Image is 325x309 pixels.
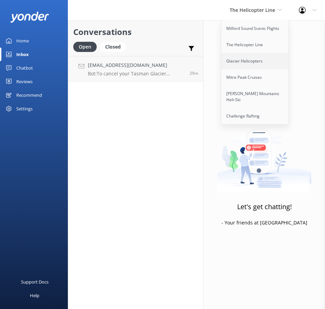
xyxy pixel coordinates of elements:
[221,108,289,124] a: Challenge Rafting
[73,42,97,52] div: Open
[217,116,311,193] img: artwork of a man stealing a conversation from at giant smartphone
[73,25,198,38] h2: Conversations
[221,20,289,37] a: Milford Sound Scenic Flights
[73,43,100,50] a: Open
[221,69,289,86] a: Mitre Peak Cruises
[16,61,33,75] div: Chatbot
[100,42,126,52] div: Closed
[10,12,49,23] img: yonder-white-logo.png
[221,86,289,108] a: [PERSON_NAME] Mountains Heli-Ski
[230,7,275,13] span: The Helicopter Line
[221,53,289,69] a: Glacier Helicopters
[21,275,49,289] div: Support Docs
[100,43,129,50] a: Closed
[88,61,185,69] h4: [EMAIL_ADDRESS][DOMAIN_NAME]
[222,219,307,226] p: - Your friends at [GEOGRAPHIC_DATA]
[16,34,29,48] div: Home
[68,56,203,81] a: [EMAIL_ADDRESS][DOMAIN_NAME]Bot:To cancel your Tasman Glacier [PERSON_NAME] booking, please conta...
[221,37,289,53] a: The Helicopter Line
[190,70,198,76] span: Sep 23 2025 06:22pm (UTC +12:00) Pacific/Auckland
[237,201,292,212] h3: Let's get chatting!
[16,102,33,115] div: Settings
[16,48,29,61] div: Inbox
[16,88,42,102] div: Recommend
[88,71,185,77] p: Bot: To cancel your Tasman Glacier [PERSON_NAME] booking, please contact the Aoraki / Mount Cook ...
[30,289,39,302] div: Help
[16,75,33,88] div: Reviews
